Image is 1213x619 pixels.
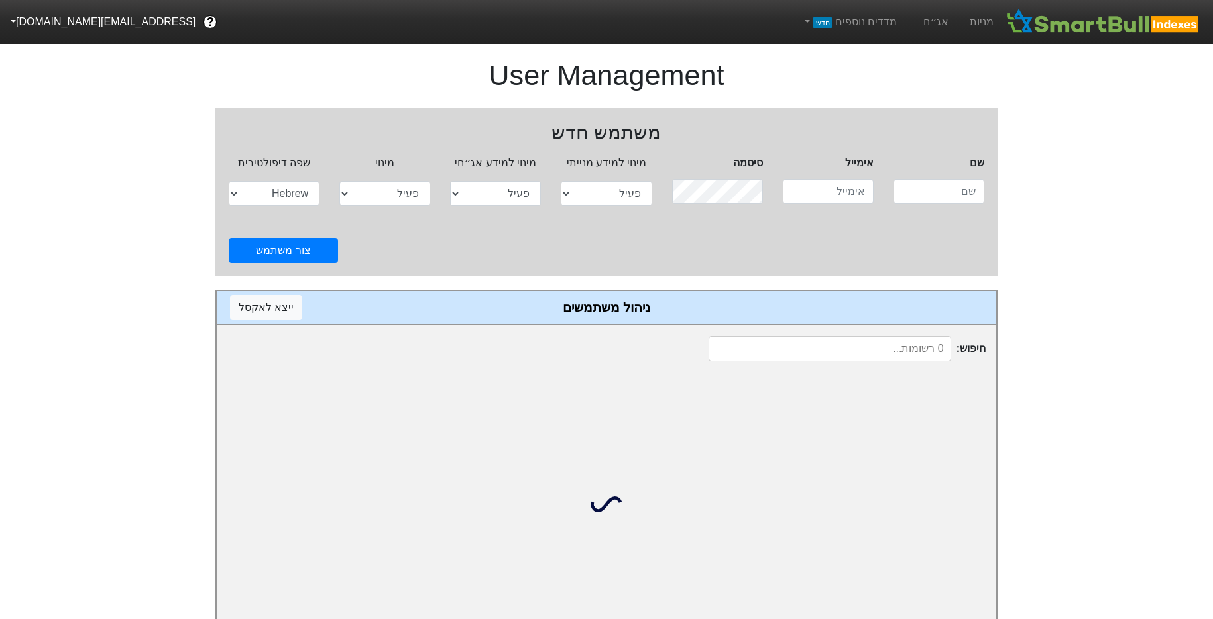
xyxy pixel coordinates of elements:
[567,155,647,171] label: מינוי למידע מנייתי
[591,488,622,520] img: loading...
[230,298,983,317] div: ניהול משתמשים
[215,46,998,92] h1: User Management
[709,336,951,361] input: 0 רשומות...
[797,9,902,35] a: מדדים נוספיםחדש
[709,336,986,361] span: חיפוש :
[375,155,394,171] label: מינוי
[455,155,536,171] label: מינוי למידע אג״חי
[238,155,310,171] label: שפה דיפולטיבית
[894,179,984,204] input: שם
[970,155,984,171] label: שם
[1004,9,1202,35] img: SmartBull
[229,121,984,144] h2: משתמש חדש
[207,13,214,31] span: ?
[845,155,874,171] label: אימייל
[783,179,874,204] input: אימייל
[229,238,338,263] button: צור משתמש
[230,295,302,320] button: ייצא לאקסל
[813,17,831,28] span: חדש
[733,155,763,171] label: סיסמה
